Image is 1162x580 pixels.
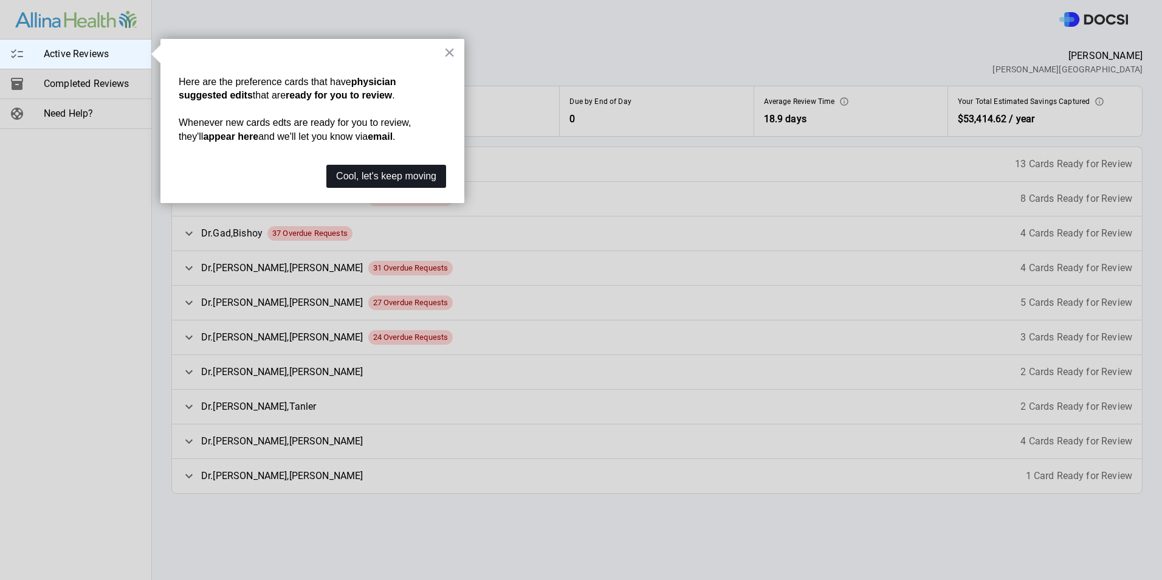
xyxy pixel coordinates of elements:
strong: ready for you to review [286,90,392,100]
span: . [393,131,395,142]
strong: appear here [203,131,258,142]
span: Active Reviews [44,47,142,61]
span: Here are the preference cards that have [179,77,351,87]
span: and we'll let you know via [258,131,368,142]
button: Close [444,43,455,62]
span: . [392,90,394,100]
strong: physician suggested edits [179,77,399,100]
button: Cool, let's keep moving [326,165,446,188]
span: that are [253,90,286,100]
strong: email [368,131,393,142]
span: Whenever new cards edts are ready for you to review, they'll [179,117,414,141]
